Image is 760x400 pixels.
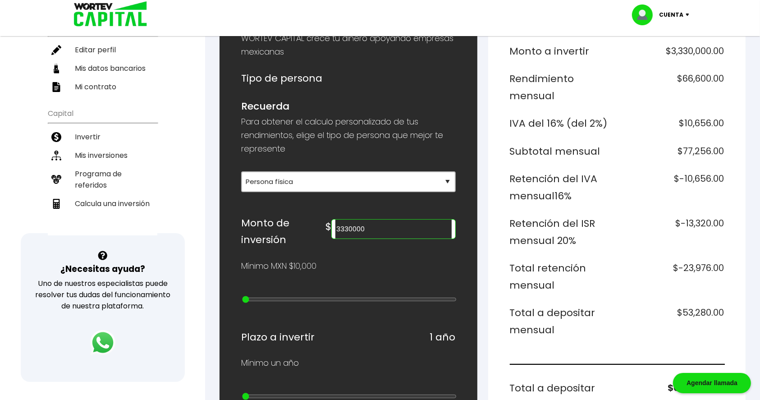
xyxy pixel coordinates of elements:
p: WORTEV CAPITAL crece tu dinero apoyando empresas mexicanas [241,32,455,59]
p: Cuenta [659,8,683,22]
h6: Subtotal mensual [510,143,613,160]
h6: $53,280.00 [620,304,724,338]
h6: $3,330,000.00 [620,43,724,60]
div: Agendar llamada [673,373,751,393]
h6: Retención del IVA mensual 16% [510,170,613,204]
a: Calcula una inversión [48,194,157,213]
img: datos-icon.10cf9172.svg [51,64,61,74]
p: Para obtener el calculo personalizado de tus rendimientos, elige el tipo de persona que mejor te ... [241,115,455,156]
h3: ¿Necesitas ayuda? [60,262,145,276]
h6: Plazo a invertir [241,329,315,346]
h6: $-13,320.00 [620,215,724,249]
h6: Monto a invertir [510,43,613,60]
a: Mis datos bancarios [48,59,157,78]
img: inversiones-icon.6695dc30.svg [51,151,61,161]
ul: Capital [48,103,157,235]
img: icon-down [683,14,696,16]
img: invertir-icon.b3b967d7.svg [51,132,61,142]
a: Mi contrato [48,78,157,96]
a: Invertir [48,128,157,146]
h6: Total a depositar mensual [510,304,613,338]
a: Editar perfil [48,41,157,59]
h6: IVA del 16% (del 2%) [510,115,613,132]
h6: $ [325,218,331,235]
p: Mínimo MXN $10,000 [241,259,316,273]
img: editar-icon.952d3147.svg [51,45,61,55]
img: contrato-icon.f2db500c.svg [51,82,61,92]
h6: Rendimiento mensual [510,70,613,104]
h6: $66,600.00 [620,70,724,104]
img: recomiendanos-icon.9b8e9327.svg [51,175,61,184]
h6: Monto de inversión [241,215,325,248]
img: profile-image [632,5,659,25]
ul: Perfil [48,16,157,96]
img: logos_whatsapp-icon.242b2217.svg [90,330,115,355]
p: Uno de nuestros especialistas puede resolver tus dudas del funcionamiento de nuestra plataforma. [32,278,173,312]
h6: $-10,656.00 [620,170,724,204]
a: Programa de referidos [48,165,157,194]
h6: $-23,976.00 [620,260,724,294]
a: Mis inversiones [48,146,157,165]
h6: 1 año [430,329,456,346]
h6: Tipo de persona [241,70,455,87]
h6: Retención del ISR mensual 20% [510,215,613,249]
h6: $77,256.00 [620,143,724,160]
h6: $10,656.00 [620,115,724,132]
img: calculadora-icon.17d418c4.svg [51,199,61,209]
h6: Recuerda [241,98,455,115]
p: Mínimo un año [241,356,299,370]
h6: Total retención mensual [510,260,613,294]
